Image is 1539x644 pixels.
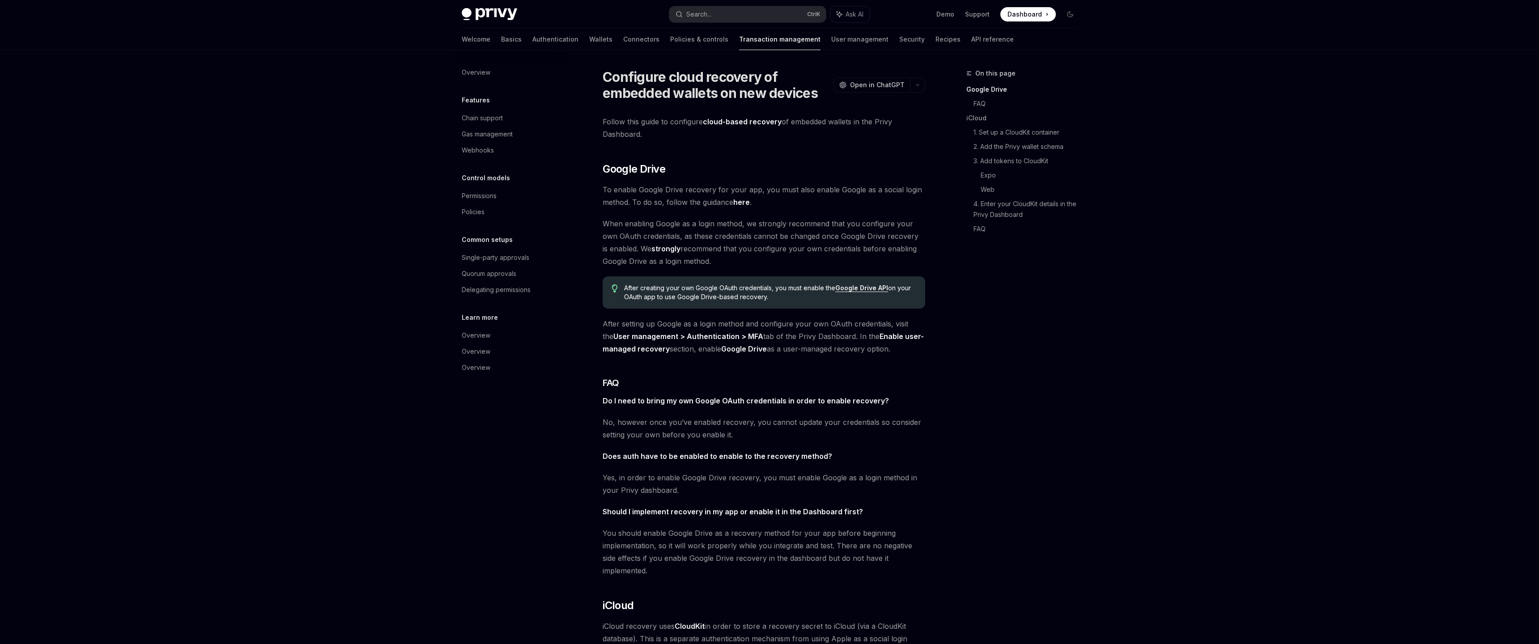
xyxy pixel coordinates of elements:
[462,312,498,323] h5: Learn more
[974,125,1084,140] a: 1. Set up a CloudKit container
[830,6,870,22] button: Ask AI
[603,318,925,355] span: After setting up Google as a login method and configure your own OAuth credentials, visit the tab...
[462,8,517,21] img: dark logo
[603,183,925,208] span: To enable Google Drive recovery for your app, you must also enable Google as a social login metho...
[462,268,516,279] div: Quorum approvals
[974,197,1084,222] a: 4. Enter your CloudKit details in the Privy Dashboard
[935,29,961,50] a: Recipes
[846,10,863,19] span: Ask AI
[831,29,889,50] a: User management
[974,140,1084,154] a: 2. Add the Privy wallet schema
[966,82,1084,97] a: Google Drive
[675,622,705,631] a: CloudKit
[974,222,1084,236] a: FAQ
[589,29,612,50] a: Wallets
[899,29,925,50] a: Security
[462,129,513,140] div: Gas management
[981,182,1084,197] a: Web
[603,217,925,267] span: When enabling Google as a login method, we strongly recommend that you configure your own OAuth c...
[966,111,1084,125] a: iCloud
[462,191,497,201] div: Permissions
[462,330,490,341] div: Overview
[603,452,832,461] strong: Does auth have to be enabled to enable to the recovery method?
[455,266,569,282] a: Quorum approvals
[603,416,925,441] span: No, however once you’ve enabled recovery, you cannot update your credentials so consider setting ...
[532,29,578,50] a: Authentication
[739,29,821,50] a: Transaction management
[455,327,569,343] a: Overview
[603,396,889,405] strong: Do I need to bring my own Google OAuth credentials in order to enable recovery?
[981,168,1084,182] a: Expo
[462,29,490,50] a: Welcome
[833,77,910,93] button: Open in ChatGPT
[462,173,510,183] h5: Control models
[603,162,665,176] span: Google Drive
[612,284,618,292] svg: Tip
[462,207,485,217] div: Policies
[462,234,513,245] h5: Common setups
[462,252,529,263] div: Single-party approvals
[807,11,821,18] span: Ctrl K
[936,10,954,19] a: Demo
[971,29,1014,50] a: API reference
[501,29,522,50] a: Basics
[835,284,888,292] a: Google Drive API
[462,284,531,295] div: Delegating permissions
[651,244,680,253] strong: strongly
[974,154,1084,168] a: 3. Add tokens to CloudKit
[462,67,490,78] div: Overview
[455,188,569,204] a: Permissions
[462,95,490,106] h5: Features
[455,250,569,266] a: Single-party approvals
[455,343,569,360] a: Overview
[455,110,569,126] a: Chain support
[613,332,763,341] strong: User management > Authentication > MFA
[670,29,728,50] a: Policies & controls
[850,80,905,89] span: Open in ChatGPT
[721,344,767,353] strong: Google Drive
[455,142,569,158] a: Webhooks
[603,471,925,496] span: Yes, in order to enable Google Drive recovery, you must enable Google as a login method in your P...
[455,64,569,80] a: Overview
[1008,10,1042,19] span: Dashboard
[974,97,1084,111] a: FAQ
[603,507,863,516] strong: Should I implement recovery in my app or enable it in the Dashboard first?
[603,527,925,577] span: You should enable Google Drive as a recovery method for your app before beginning implementation,...
[703,117,782,126] strong: cloud-based recovery
[603,115,925,140] span: Follow this guide to configure of embedded wallets in the Privy Dashboard.
[455,204,569,220] a: Policies
[733,198,750,207] a: here
[965,10,990,19] a: Support
[462,145,494,156] div: Webhooks
[669,6,826,22] button: Search...CtrlK
[462,346,490,357] div: Overview
[455,282,569,298] a: Delegating permissions
[455,360,569,376] a: Overview
[603,598,633,613] span: iCloud
[1063,7,1077,21] button: Toggle dark mode
[975,68,1016,79] span: On this page
[603,69,830,101] h1: Configure cloud recovery of embedded wallets on new devices
[1000,7,1056,21] a: Dashboard
[462,113,503,123] div: Chain support
[624,284,916,301] span: After creating your own Google OAuth credentials, you must enable the on your OAuth app to use Go...
[455,126,569,142] a: Gas management
[686,9,711,20] div: Search...
[623,29,659,50] a: Connectors
[462,362,490,373] div: Overview
[603,377,619,389] span: FAQ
